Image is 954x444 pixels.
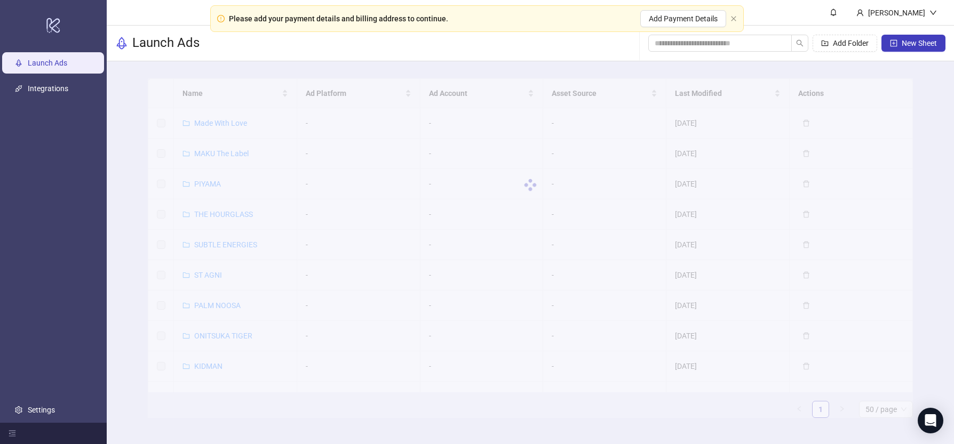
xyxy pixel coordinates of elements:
[796,39,804,47] span: search
[28,59,67,67] a: Launch Ads
[902,39,937,47] span: New Sheet
[229,13,448,25] div: Please add your payment details and billing address to continue.
[649,14,718,23] span: Add Payment Details
[640,10,726,27] button: Add Payment Details
[813,35,877,52] button: Add Folder
[929,9,937,17] span: down
[881,35,945,52] button: New Sheet
[132,35,200,52] h3: Launch Ads
[115,37,128,50] span: rocket
[856,9,864,17] span: user
[9,430,16,437] span: menu-fold
[28,406,55,414] a: Settings
[890,39,897,47] span: plus-square
[217,15,225,22] span: exclamation-circle
[833,39,869,47] span: Add Folder
[28,84,68,93] a: Integrations
[821,39,829,47] span: folder-add
[918,408,943,433] div: Open Intercom Messenger
[864,7,929,19] div: [PERSON_NAME]
[730,15,737,22] button: close
[830,9,837,16] span: bell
